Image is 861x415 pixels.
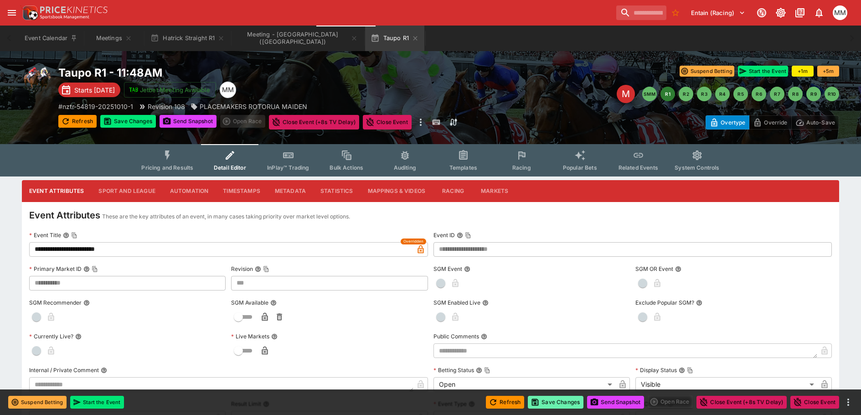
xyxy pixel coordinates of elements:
[773,5,789,21] button: Toggle light/dark mode
[232,26,363,51] button: Meeting - Taupo (NZ)
[770,87,784,101] button: R7
[92,266,98,272] button: Copy To Clipboard
[764,118,787,127] p: Override
[70,396,124,409] button: Start the Event
[415,115,426,130] button: more
[124,82,216,98] button: Jetbet Meeting Available
[330,164,363,171] span: Bulk Actions
[465,232,471,239] button: Copy To Clipboard
[464,266,470,272] button: SGM Event
[100,115,156,128] button: Save Changes
[58,102,133,111] p: Copy To Clipboard
[91,180,162,202] button: Sport and League
[635,265,673,273] p: SGM OR Event
[365,26,424,51] button: Taupo R1
[806,118,835,127] p: Auto-Save
[843,397,854,408] button: more
[220,82,236,98] div: Michela Marris
[811,5,827,21] button: Notifications
[648,395,693,408] div: split button
[231,332,269,340] p: Live Markets
[8,396,67,409] button: Suspend Betting
[616,5,666,20] input: search
[19,26,83,51] button: Event Calendar
[738,66,788,77] button: Start the Event
[433,299,480,306] p: SGM Enabled Live
[29,366,99,374] p: Internal / Private Comment
[642,87,657,101] button: SMM
[433,231,455,239] p: Event ID
[791,115,839,130] button: Auto-Save
[512,164,531,171] span: Racing
[148,102,185,111] p: Revision 108
[686,5,751,20] button: Select Tenant
[361,180,433,202] button: Mappings & Videos
[29,299,82,306] p: SGM Recommender
[263,266,269,272] button: Copy To Clipboard
[313,180,361,202] button: Statistics
[231,265,253,273] p: Revision
[474,180,516,202] button: Markets
[486,396,524,409] button: Refresh
[433,332,479,340] p: Public Comments
[675,164,719,171] span: System Controls
[129,85,138,94] img: jetbet-logo.svg
[163,180,216,202] button: Automation
[806,87,821,101] button: R9
[83,300,90,306] button: SGM Recommender
[58,66,449,80] h2: Copy To Clipboard
[83,266,90,272] button: Primary Market IDCopy To Clipboard
[403,239,423,244] span: Overridden
[433,180,474,202] button: Racing
[660,87,675,101] button: R1
[200,102,307,111] p: PLACEMAKERS ROTORUA MAIDEN
[145,26,230,51] button: Hatrick Straight R1
[679,367,685,373] button: Display StatusCopy To Clipboard
[635,366,677,374] p: Display Status
[790,396,839,409] button: Close Event
[749,115,791,130] button: Override
[191,102,307,111] div: PLACEMAKERS ROTORUA MAIDEN
[817,66,839,77] button: +5m
[675,266,681,272] button: SGM OR Event
[74,85,115,95] p: Starts [DATE]
[830,3,850,23] button: Michela Marris
[4,5,20,21] button: open drawer
[58,115,97,128] button: Refresh
[679,87,693,101] button: R2
[363,115,412,130] button: Close Event
[267,164,309,171] span: InPlay™ Trading
[63,232,69,239] button: Event TitleCopy To Clipboard
[40,6,108,13] img: PriceKinetics
[29,231,61,239] p: Event Title
[75,333,82,340] button: Currently Live?
[29,209,100,221] h4: Event Attributes
[792,66,814,77] button: +1m
[697,87,711,101] button: R3
[635,377,817,392] div: Visible
[433,366,474,374] p: Betting Status
[220,115,265,128] div: split button
[642,87,839,101] nav: pagination navigation
[476,367,482,373] button: Betting StatusCopy To Clipboard
[268,180,313,202] button: Metadata
[706,115,749,130] button: Overtype
[216,180,268,202] button: Timestamps
[563,164,597,171] span: Popular Bets
[721,118,745,127] p: Overtype
[617,85,635,103] div: Edit Meeting
[696,300,702,306] button: Exclude Popular SGM?
[733,87,748,101] button: R5
[788,87,803,101] button: R8
[22,66,51,95] img: horse_racing.png
[20,4,38,22] img: PriceKinetics Logo
[706,115,839,130] div: Start From
[715,87,730,101] button: R4
[433,265,462,273] p: SGM Event
[214,164,246,171] span: Detail Editor
[484,367,490,373] button: Copy To Clipboard
[433,377,615,392] div: Open
[141,164,193,171] span: Pricing and Results
[101,367,107,373] button: Internal / Private Comment
[619,164,658,171] span: Related Events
